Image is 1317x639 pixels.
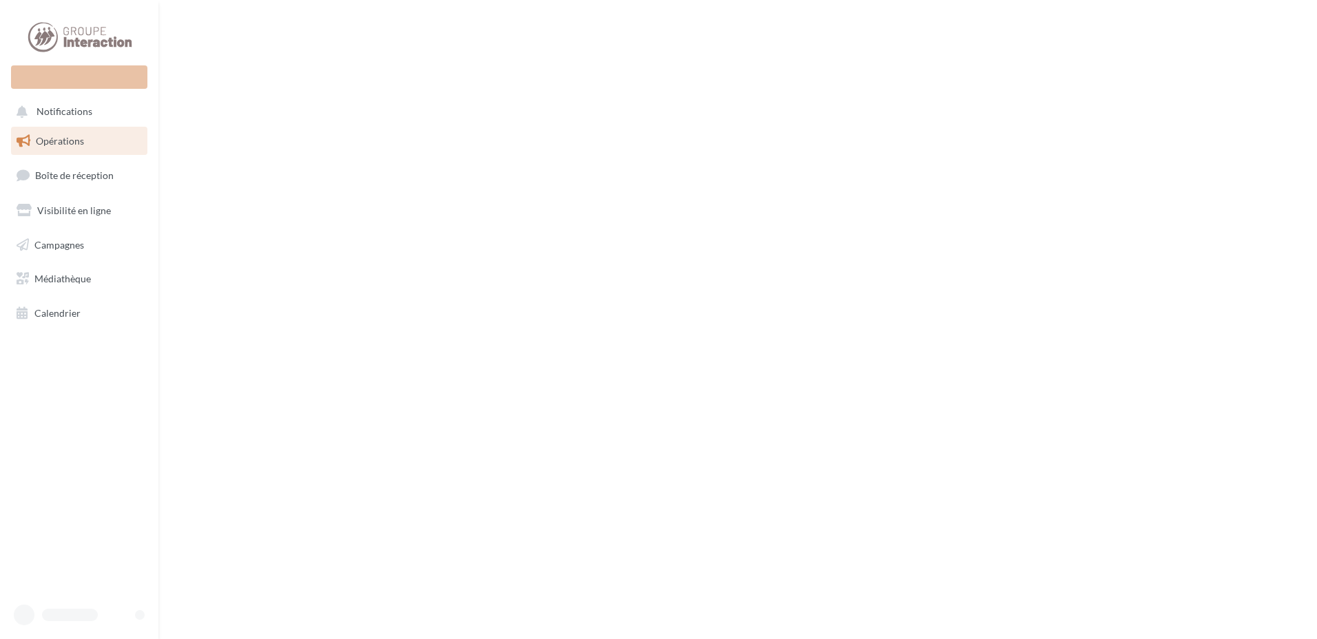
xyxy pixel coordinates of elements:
[36,135,84,147] span: Opérations
[11,65,147,89] div: Nouvelle campagne
[8,299,150,328] a: Calendrier
[8,160,150,190] a: Boîte de réception
[8,127,150,156] a: Opérations
[34,273,91,284] span: Médiathèque
[34,307,81,319] span: Calendrier
[37,106,92,118] span: Notifications
[8,231,150,260] a: Campagnes
[34,238,84,250] span: Campagnes
[37,205,111,216] span: Visibilité en ligne
[8,264,150,293] a: Médiathèque
[8,196,150,225] a: Visibilité en ligne
[35,169,114,181] span: Boîte de réception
